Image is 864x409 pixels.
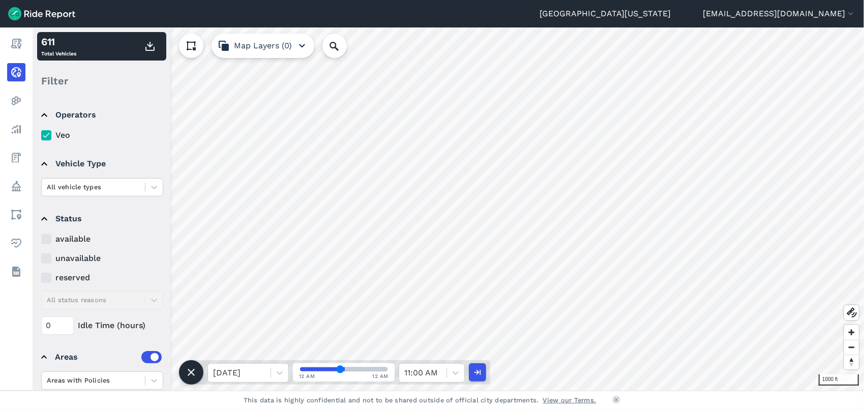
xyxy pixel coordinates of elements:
[844,325,859,340] button: Zoom in
[7,63,25,81] a: Realtime
[844,340,859,355] button: Zoom out
[299,372,315,380] span: 12 AM
[819,374,859,386] div: 1000 ft
[7,206,25,224] a: Areas
[7,177,25,195] a: Policy
[7,262,25,281] a: Datasets
[7,92,25,110] a: Heatmaps
[37,65,166,97] div: Filter
[7,234,25,252] a: Health
[41,34,76,49] div: 611
[212,34,314,58] button: Map Layers (0)
[55,351,162,363] div: Areas
[41,252,163,265] label: unavailable
[41,316,163,335] div: Idle Time (hours)
[41,272,163,284] label: reserved
[41,101,162,129] summary: Operators
[844,355,859,369] button: Reset bearing to north
[41,150,162,178] summary: Vehicle Type
[8,7,75,20] img: Ride Report
[41,343,162,371] summary: Areas
[41,233,163,245] label: available
[540,8,671,20] a: [GEOGRAPHIC_DATA][US_STATE]
[7,120,25,138] a: Analyze
[373,372,389,380] span: 12 AM
[41,205,162,233] summary: Status
[703,8,856,20] button: [EMAIL_ADDRESS][DOMAIN_NAME]
[7,35,25,53] a: Report
[41,34,76,59] div: Total Vehicles
[33,27,864,391] canvas: Map
[7,149,25,167] a: Fees
[543,395,597,405] a: View our Terms.
[41,129,163,141] label: Veo
[322,34,363,58] input: Search Location or Vehicles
